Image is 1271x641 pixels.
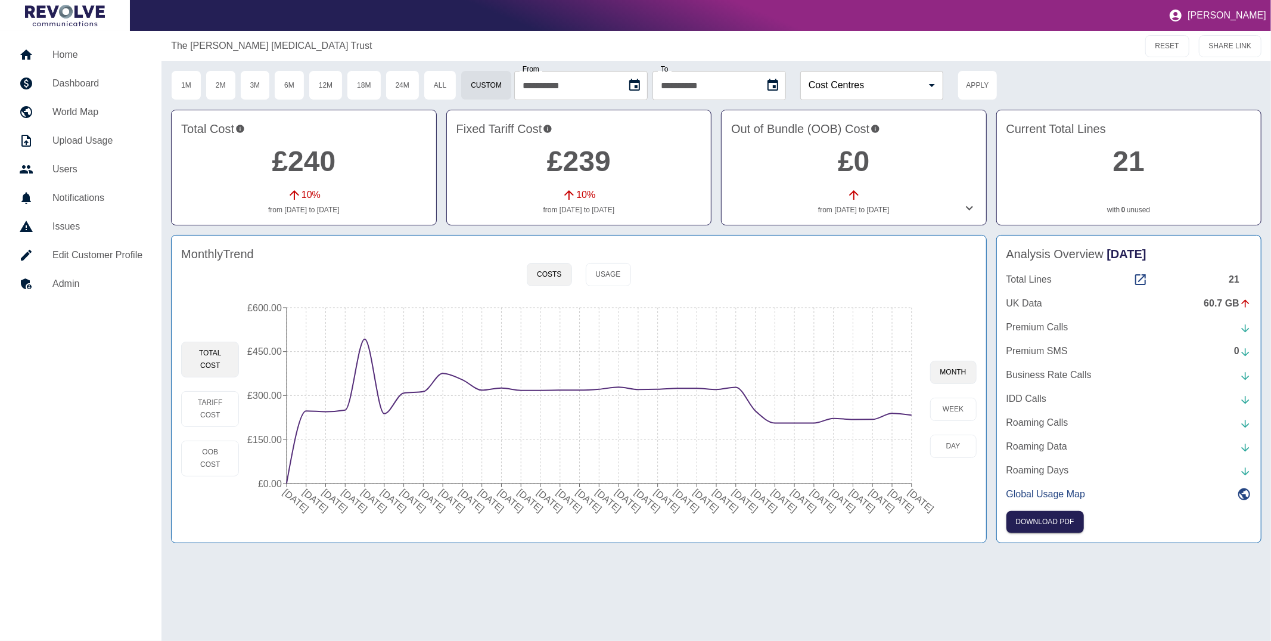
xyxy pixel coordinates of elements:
a: UK Data60.7 GB [1006,296,1251,311]
a: IDD Calls [1006,392,1251,406]
button: Apply [958,70,997,100]
h4: Fixed Tariff Cost [456,120,701,138]
svg: This is your recurring contracted cost [543,120,552,138]
button: Usage [586,263,631,286]
button: Custom [461,70,512,100]
tspan: [DATE] [731,487,760,514]
button: 3M [240,70,271,100]
a: The [PERSON_NAME] [MEDICAL_DATA] Trust [171,39,372,53]
h4: Out of Bundle (OOB) Cost [731,120,976,138]
a: Issues [10,212,152,241]
label: To [661,66,669,73]
p: from [DATE] to [DATE] [181,205,426,215]
a: 0 [1121,205,1126,215]
p: Premium Calls [1006,320,1068,335]
tspan: [DATE] [750,487,780,514]
h5: Admin [52,277,142,291]
a: Total Lines21 [1006,272,1251,287]
div: 21 [1229,272,1251,287]
tspan: £0.00 [258,479,282,489]
p: 10 % [576,188,595,202]
button: 1M [171,70,201,100]
tspan: [DATE] [437,487,467,514]
button: OOB Cost [181,441,239,476]
p: with unused [1006,205,1251,215]
tspan: [DATE] [457,487,487,514]
a: Roaming Days [1006,463,1251,478]
tspan: [DATE] [496,487,526,514]
button: Click here to download the most recent invoice. If the current month’s invoice is unavailable, th... [1006,511,1084,533]
a: Upload Usage [10,126,152,155]
a: Premium SMS0 [1006,344,1251,358]
a: Business Rate Calls [1006,368,1251,382]
tspan: [DATE] [340,487,369,514]
tspan: £600.00 [247,303,282,313]
button: [PERSON_NAME] [1164,4,1271,27]
button: 24M [386,70,419,100]
a: Home [10,41,152,69]
tspan: [DATE] [359,487,389,514]
a: 21 [1113,145,1145,177]
a: World Map [10,98,152,126]
a: Users [10,155,152,184]
p: Global Usage Map [1006,487,1086,501]
h5: Dashboard [52,76,142,91]
tspan: [DATE] [770,487,800,514]
button: SHARE LINK [1199,35,1261,57]
a: £240 [272,145,336,177]
svg: Costs outside of your fixed tariff [871,120,880,138]
span: [DATE] [1107,247,1146,261]
p: Roaming Days [1006,463,1069,478]
p: Total Lines [1006,272,1052,287]
h4: Monthly Trend [181,245,254,263]
p: 10 % [302,188,321,202]
label: From [523,66,539,73]
tspan: [DATE] [515,487,545,514]
button: 6M [274,70,304,100]
h5: Edit Customer Profile [52,248,142,262]
svg: This is the total charges incurred from 01/07/2025 to 31/07/2025 [235,120,245,138]
p: IDD Calls [1006,392,1047,406]
tspan: [DATE] [301,487,331,514]
tspan: [DATE] [379,487,409,514]
tspan: [DATE] [672,487,702,514]
h5: Users [52,162,142,176]
tspan: [DATE] [828,487,858,514]
p: from [DATE] to [DATE] [456,205,701,215]
div: 60.7 GB [1204,296,1251,311]
tspan: [DATE] [418,487,448,514]
tspan: [DATE] [321,487,350,514]
button: RESET [1145,35,1189,57]
a: £0 [838,145,869,177]
a: Global Usage Map [1006,487,1251,501]
a: Edit Customer Profile [10,241,152,270]
tspan: [DATE] [535,487,565,514]
button: 2M [206,70,236,100]
p: UK Data [1006,296,1042,311]
h4: Total Cost [181,120,426,138]
button: Total Cost [181,342,239,377]
button: All [424,70,456,100]
button: Tariff Cost [181,391,239,427]
a: Roaming Calls [1006,416,1251,430]
tspan: £150.00 [247,435,282,445]
a: Admin [10,270,152,298]
h5: Home [52,48,142,62]
h5: Issues [52,219,142,234]
tspan: [DATE] [711,487,741,514]
a: Roaming Data [1006,439,1251,454]
tspan: [DATE] [789,487,819,514]
tspan: £450.00 [247,346,282,357]
tspan: [DATE] [281,487,311,514]
tspan: [DATE] [477,487,506,514]
p: Roaming Calls [1006,416,1068,430]
a: Notifications [10,184,152,212]
tspan: [DATE] [594,487,624,514]
tspan: [DATE] [887,487,916,514]
h4: Current Total Lines [1006,120,1251,138]
tspan: [DATE] [613,487,643,514]
tspan: £300.00 [247,391,282,401]
button: 12M [309,70,343,100]
button: Costs [527,263,571,286]
button: Choose date, selected date is 1 Jul 2025 [623,73,647,97]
